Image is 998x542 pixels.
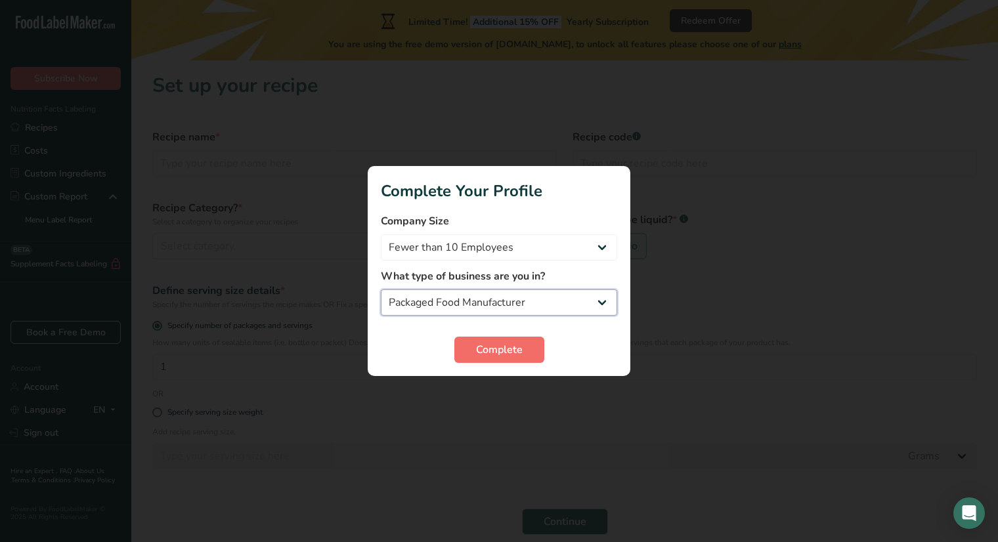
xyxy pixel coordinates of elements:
[476,342,523,358] span: Complete
[381,179,617,203] h1: Complete Your Profile
[381,268,617,284] label: What type of business are you in?
[454,337,544,363] button: Complete
[953,497,985,529] div: Open Intercom Messenger
[381,213,617,229] label: Company Size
